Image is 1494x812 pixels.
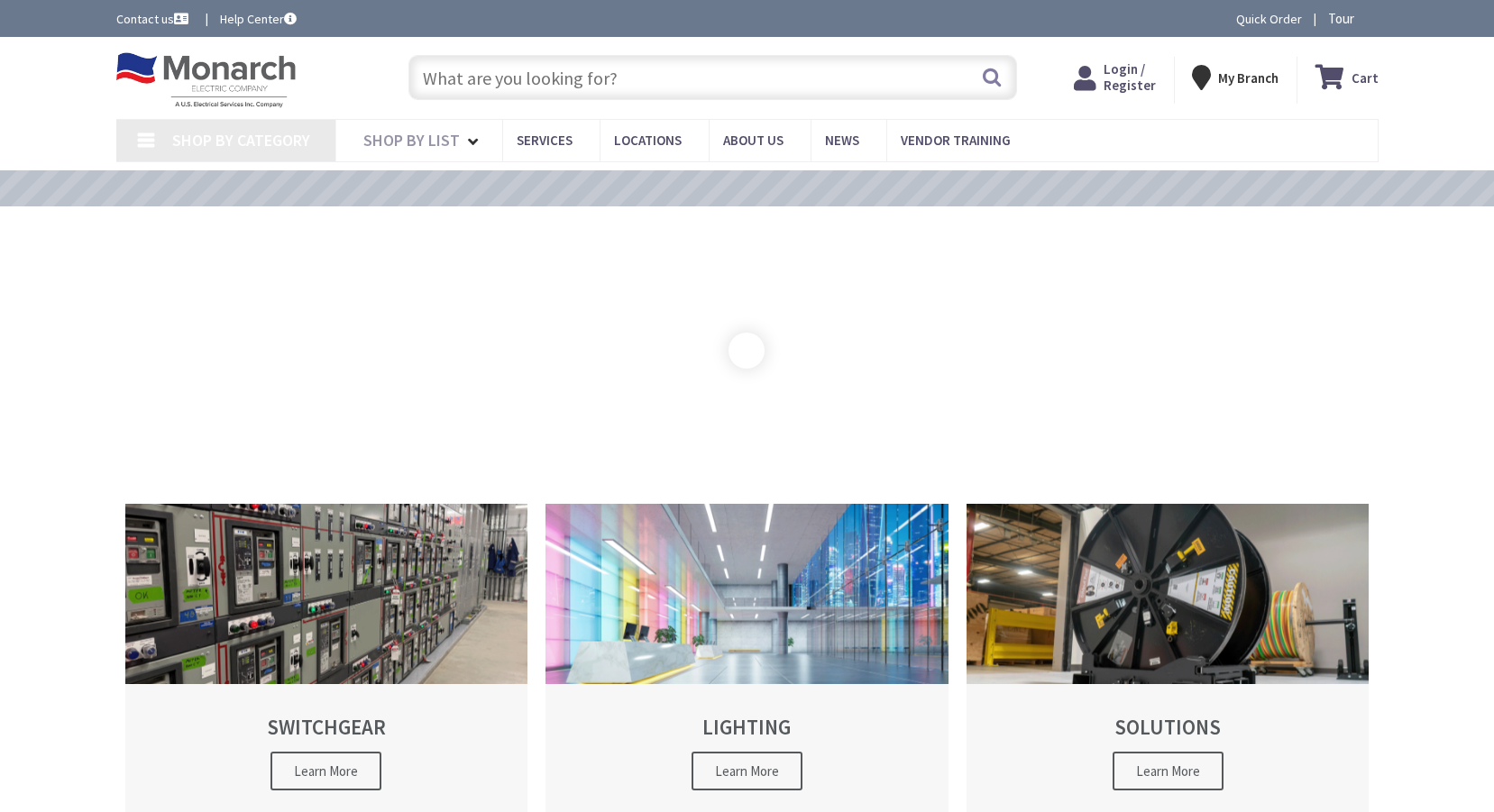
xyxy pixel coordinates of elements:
span: Vendor Training [901,132,1011,149]
span: Shop By Category [172,130,310,151]
a: Contact us [116,10,192,28]
span: Tour [1328,10,1374,27]
img: Monarch Electric Company [116,52,297,108]
input: What are you looking for? [408,55,1017,100]
span: News [825,132,859,149]
span: Learn More [270,752,381,790]
span: Locations [614,132,682,149]
span: Learn More [692,752,802,790]
a: Quick Order [1236,10,1302,28]
strong: My Branch [1218,69,1279,87]
strong: Cart [1352,61,1379,94]
span: Login / Register [1104,60,1156,94]
a: Help Center [220,10,297,28]
a: Cart [1315,61,1379,94]
span: Services [517,132,573,149]
h2: SWITCHGEAR [157,716,497,738]
span: About Us [723,132,784,149]
span: Shop By List [363,130,460,151]
div: My Branch [1192,61,1279,94]
h2: LIGHTING [577,716,917,738]
span: Learn More [1113,752,1224,790]
a: Login / Register [1074,61,1156,94]
h2: SOLUTIONS [998,716,1338,738]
